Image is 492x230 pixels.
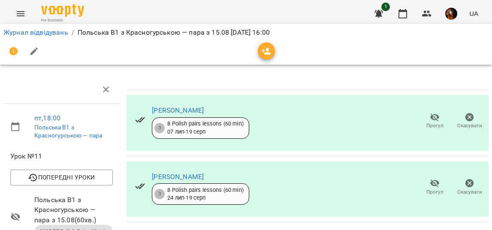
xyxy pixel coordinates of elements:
[34,114,60,122] a: пт , 18:00
[34,195,113,225] span: Польська В1 з Красногурською — пара з 15.08 ( 60 хв. )
[445,8,457,20] img: 6e701af36e5fc41b3ad9d440b096a59c.jpg
[34,124,102,139] a: Польська В1 з Красногурською — пара
[381,3,390,11] span: 1
[3,28,68,36] a: Журнал відвідувань
[41,18,84,23] span: For Business
[154,123,165,133] div: 3
[152,173,204,181] a: [PERSON_NAME]
[417,175,452,199] button: Прогул
[469,9,478,18] span: UA
[152,106,204,114] a: [PERSON_NAME]
[10,151,113,161] span: Урок №11
[72,27,74,38] li: /
[10,170,113,185] button: Попередні уроки
[457,188,482,196] span: Скасувати
[417,109,452,133] button: Прогул
[167,186,244,202] div: 8 Polish pairs lessons (60 min) 24 лип - 19 серп
[426,188,444,196] span: Прогул
[457,122,482,129] span: Скасувати
[426,122,444,129] span: Прогул
[452,175,487,199] button: Скасувати
[10,3,31,24] button: Menu
[452,109,487,133] button: Скасувати
[41,4,84,17] img: Voopty Logo
[17,172,106,182] span: Попередні уроки
[78,27,270,38] p: Польська В1 з Красногурською — пара з 15.08 [DATE] 16:00
[167,120,244,136] div: 8 Polish pairs lessons (60 min) 07 лип - 19 серп
[154,189,165,199] div: 3
[3,27,489,38] nav: breadcrumb
[466,6,482,21] button: UA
